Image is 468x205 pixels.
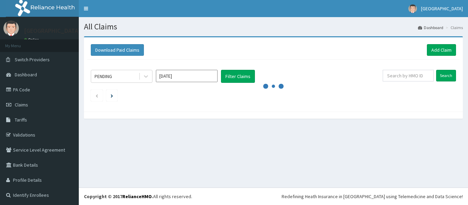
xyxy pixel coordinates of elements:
[15,117,27,123] span: Tariffs
[95,92,98,99] a: Previous page
[15,102,28,108] span: Claims
[3,21,19,36] img: User Image
[436,70,456,81] input: Search
[15,72,37,78] span: Dashboard
[282,193,463,200] div: Redefining Heath Insurance in [GEOGRAPHIC_DATA] using Telemedicine and Data Science!
[24,37,40,42] a: Online
[221,70,255,83] button: Filter Claims
[383,70,434,81] input: Search by HMO ID
[427,44,456,56] a: Add Claim
[263,76,284,97] svg: audio-loading
[79,188,468,205] footer: All rights reserved.
[421,5,463,12] span: [GEOGRAPHIC_DATA]
[408,4,417,13] img: User Image
[24,28,81,34] p: [GEOGRAPHIC_DATA]
[84,22,463,31] h1: All Claims
[91,44,144,56] button: Download Paid Claims
[95,73,112,80] div: PENDING
[15,56,50,63] span: Switch Providers
[444,25,463,30] li: Claims
[122,193,152,200] a: RelianceHMO
[111,92,113,99] a: Next page
[84,193,153,200] strong: Copyright © 2017 .
[156,70,218,82] input: Select Month and Year
[418,25,443,30] a: Dashboard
